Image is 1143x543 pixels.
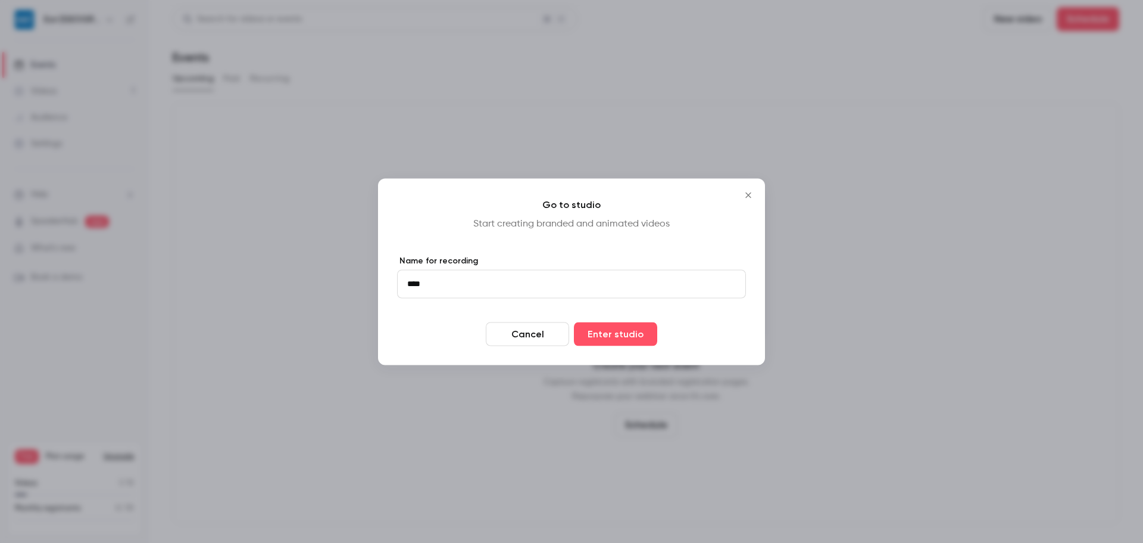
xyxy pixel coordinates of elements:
h4: Go to studio [397,197,746,212]
button: Close [736,183,760,207]
p: Start creating branded and animated videos [397,216,746,231]
label: Name for recording [397,255,746,266]
button: Enter studio [574,322,657,346]
button: Cancel [486,322,569,346]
